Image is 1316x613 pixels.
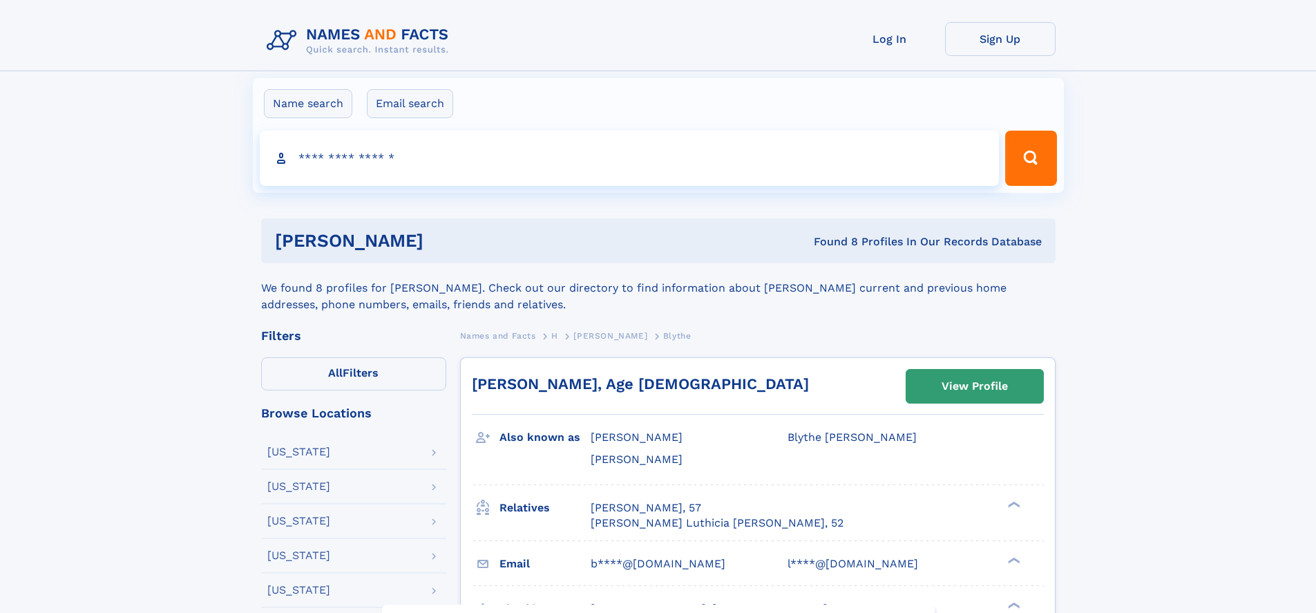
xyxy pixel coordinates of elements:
[788,431,917,444] span: Blythe [PERSON_NAME]
[945,22,1056,56] a: Sign Up
[1004,601,1021,610] div: ❯
[1004,500,1021,509] div: ❯
[551,331,558,341] span: H
[1004,556,1021,565] div: ❯
[260,131,1000,186] input: search input
[367,89,453,118] label: Email search
[472,375,809,393] a: [PERSON_NAME], Age [DEMOGRAPHIC_DATA]
[1005,131,1056,186] button: Search Button
[591,431,683,444] span: [PERSON_NAME]
[499,496,591,520] h3: Relatives
[906,370,1043,403] a: View Profile
[551,327,558,344] a: H
[499,552,591,576] h3: Email
[261,407,446,419] div: Browse Locations
[267,585,330,596] div: [US_STATE]
[261,263,1056,313] div: We found 8 profiles for [PERSON_NAME]. Check out our directory to find information about [PERSON_...
[591,516,843,531] a: [PERSON_NAME] Luthicia [PERSON_NAME], 52
[267,550,330,561] div: [US_STATE]
[328,366,343,379] span: All
[275,232,619,249] h1: [PERSON_NAME]
[573,331,647,341] span: [PERSON_NAME]
[267,516,330,527] div: [US_STATE]
[618,234,1042,249] div: Found 8 Profiles In Our Records Database
[499,426,591,449] h3: Also known as
[460,327,536,344] a: Names and Facts
[835,22,945,56] a: Log In
[663,331,692,341] span: Blythe
[267,446,330,458] div: [US_STATE]
[591,500,701,516] a: [PERSON_NAME], 57
[591,453,683,466] span: [PERSON_NAME]
[267,481,330,492] div: [US_STATE]
[261,357,446,390] label: Filters
[261,330,446,342] div: Filters
[942,370,1008,402] div: View Profile
[573,327,647,344] a: [PERSON_NAME]
[261,22,460,59] img: Logo Names and Facts
[264,89,352,118] label: Name search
